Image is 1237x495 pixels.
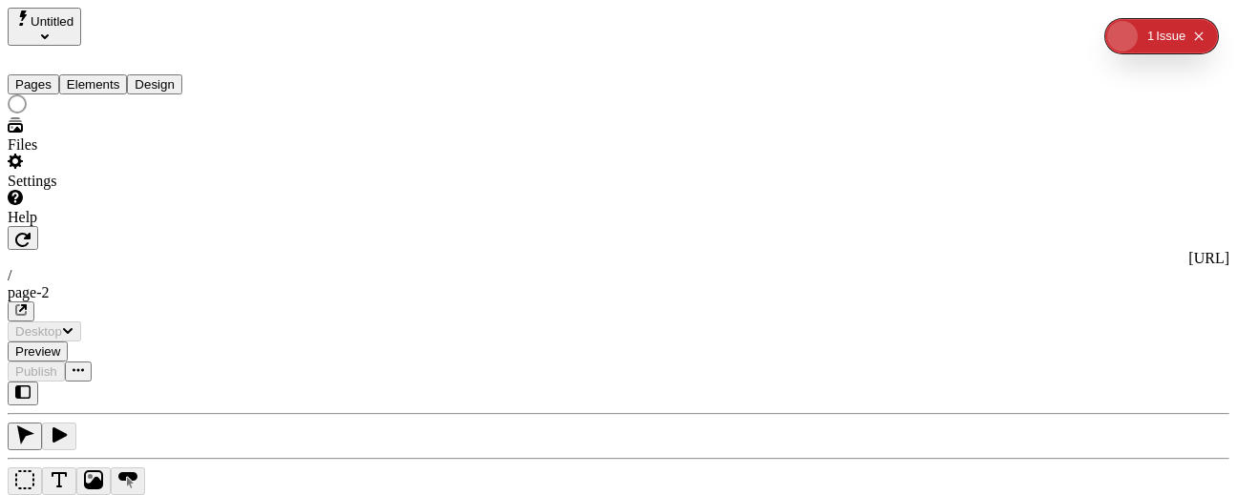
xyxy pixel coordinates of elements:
[31,14,73,29] span: Untitled
[8,361,65,382] button: Publish
[8,250,1229,267] div: [URL]
[15,344,60,359] span: Preview
[8,8,81,46] button: Select site
[8,267,1229,284] div: /
[76,467,111,495] button: Image
[8,284,1229,301] div: page-2
[8,209,237,226] div: Help
[8,74,59,94] button: Pages
[15,324,62,339] span: Desktop
[8,173,237,190] div: Settings
[42,467,76,495] button: Text
[127,74,182,94] button: Design
[8,467,42,495] button: Box
[15,364,57,379] span: Publish
[8,341,68,361] button: Preview
[8,321,81,341] button: Desktop
[111,467,145,495] button: Button
[59,74,128,94] button: Elements
[8,136,237,154] div: Files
